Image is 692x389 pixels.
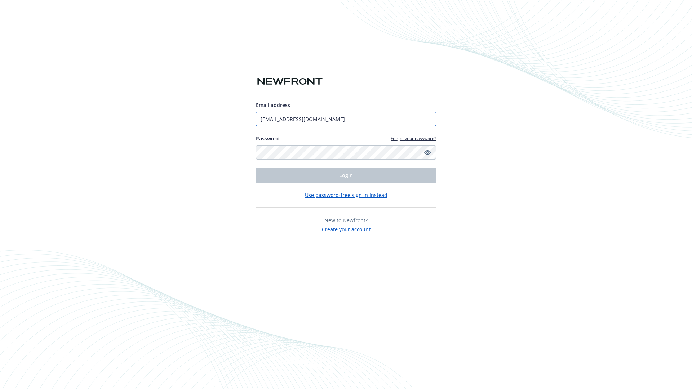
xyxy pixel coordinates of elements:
span: Email address [256,102,290,108]
span: Login [339,172,353,179]
a: Show password [423,148,432,157]
button: Use password-free sign in instead [305,191,387,199]
img: Newfront logo [256,75,324,88]
button: Create your account [322,224,371,233]
button: Login [256,168,436,183]
input: Enter your password [256,145,436,160]
input: Enter your email [256,112,436,126]
a: Forgot your password? [391,135,436,142]
span: New to Newfront? [324,217,368,224]
label: Password [256,135,280,142]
